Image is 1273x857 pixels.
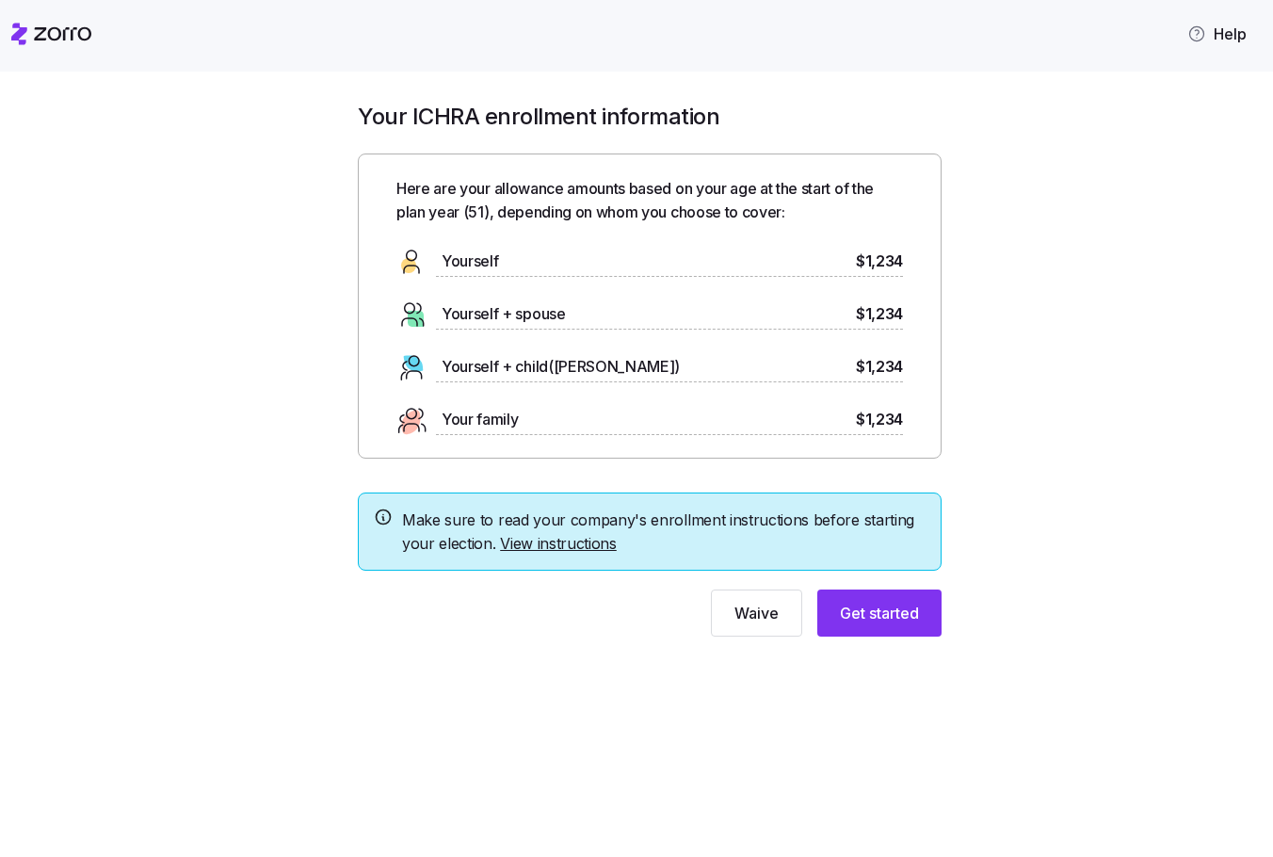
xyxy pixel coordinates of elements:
[817,590,942,637] button: Get started
[402,509,926,556] span: Make sure to read your company's enrollment instructions before starting your election.
[442,302,566,326] span: Yourself + spouse
[358,102,942,131] h1: Your ICHRA enrollment information
[442,250,498,273] span: Yourself
[840,602,919,624] span: Get started
[442,408,518,431] span: Your family
[396,177,903,224] span: Here are your allowance amounts based on your age at the start of the plan year ( 51 ), depending...
[711,590,802,637] button: Waive
[856,355,903,379] span: $1,234
[1187,23,1247,45] span: Help
[856,302,903,326] span: $1,234
[1172,15,1262,53] button: Help
[856,250,903,273] span: $1,234
[500,534,617,553] a: View instructions
[856,408,903,431] span: $1,234
[734,602,779,624] span: Waive
[442,355,680,379] span: Yourself + child([PERSON_NAME])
